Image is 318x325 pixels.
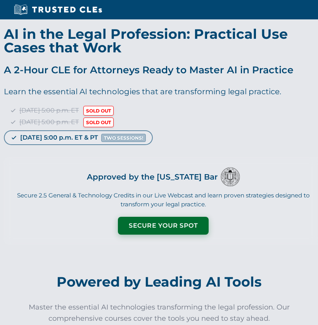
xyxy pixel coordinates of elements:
p: Master the essential AI technologies transforming the legal profession. Our comprehensive courses... [23,302,295,324]
span: SOLD OUT [83,106,114,116]
button: Secure Your Spot [118,217,209,235]
img: Logo [221,167,240,187]
span: SOLD OUT [83,118,114,127]
span: [DATE] 5:00 p.m. ET [19,118,79,126]
span: [DATE] 5:00 p.m. ET [19,107,79,114]
p: Secure 2.5 General & Technology Credits in our Live Webcast and learn proven strategies designed ... [14,191,313,209]
h3: Approved by the [US_STATE] Bar [87,170,218,184]
img: Trusted CLEs [12,4,104,16]
h2: Powered by Leading AI Tools [10,268,308,296]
